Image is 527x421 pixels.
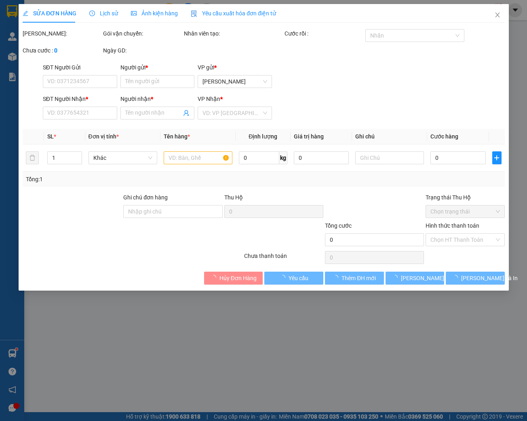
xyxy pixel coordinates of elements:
span: Cước hàng [430,133,458,140]
div: SĐT Người Gửi [43,63,117,72]
span: user-add [183,110,190,116]
img: icon [191,10,197,17]
span: clock-circle [89,10,95,16]
span: Chọn trạng thái [430,205,500,218]
span: Yêu cầu [288,274,308,283]
span: Thêm ĐH mới [341,274,376,283]
span: VP Nhận [198,96,220,102]
div: [PERSON_NAME] [7,7,72,25]
span: Nhận: [77,7,97,15]
div: Ngày GD: [103,46,182,55]
span: kg [279,151,287,164]
button: [PERSON_NAME] thay đổi [385,272,444,285]
th: Ghi chú [352,129,427,145]
div: 0989510287 [77,35,142,46]
span: Diên Khánh [202,75,267,88]
input: Ghi chú đơn hàng [123,205,222,218]
span: SL [47,133,54,140]
div: Tổng: 1 [26,175,204,184]
span: plus [492,155,501,161]
span: Định lượng [249,133,277,140]
span: loading [392,275,401,281]
span: Tổng cước [325,222,352,229]
span: SỬA ĐƠN HÀNG [23,10,76,17]
span: Ảnh kiện hàng [131,10,178,17]
div: Người gửi [120,63,194,72]
span: Yêu cầu xuất hóa đơn điện tử [191,10,276,17]
div: 30.000 [6,51,73,61]
span: Đã thu : [6,52,31,60]
button: plus [492,151,501,164]
span: Giá trị hàng [293,133,323,140]
div: Gói vận chuyển: [103,29,182,38]
span: loading [333,275,341,281]
span: [PERSON_NAME] và In [461,274,518,283]
button: Hủy Đơn Hàng [204,272,263,285]
span: picture [131,10,137,16]
span: loading [279,275,288,281]
div: [PERSON_NAME] [77,7,142,25]
b: 0 [54,47,57,54]
div: Nhân viên tạo: [184,29,283,38]
div: [PERSON_NAME] [77,25,142,35]
span: Lịch sử [89,10,118,17]
div: Chưa cước : [23,46,101,55]
div: Trạng thái Thu Hộ [426,193,504,202]
div: [PERSON_NAME]: [23,29,101,38]
div: 0934836717 [7,35,72,46]
div: Người nhận [120,94,194,103]
span: [PERSON_NAME] thay đổi [401,274,465,283]
div: SĐT Người Nhận [43,94,117,103]
button: Yêu cầu [264,272,323,285]
button: [PERSON_NAME] và In [446,272,505,285]
span: edit [23,10,28,16]
span: Gửi: [7,7,19,15]
button: Thêm ĐH mới [325,272,384,285]
input: Ghi Chú [355,151,424,164]
label: Ghi chú đơn hàng [123,194,168,201]
span: Thu Hộ [224,194,242,201]
button: Close [486,4,508,27]
span: Khác [93,152,152,164]
span: Hủy Đơn Hàng [219,274,256,283]
div: VP gửi [198,63,272,72]
span: close [494,12,500,18]
span: loading [210,275,219,281]
span: Tên hàng [164,133,190,140]
div: Chưa thanh toán [243,251,324,266]
div: [PERSON_NAME] [7,25,72,35]
input: VD: Bàn, Ghế [164,151,232,164]
span: loading [452,275,461,281]
span: Đơn vị tính [88,133,118,140]
button: delete [26,151,39,164]
div: Cước rồi : [285,29,363,38]
label: Hình thức thanh toán [426,222,479,229]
